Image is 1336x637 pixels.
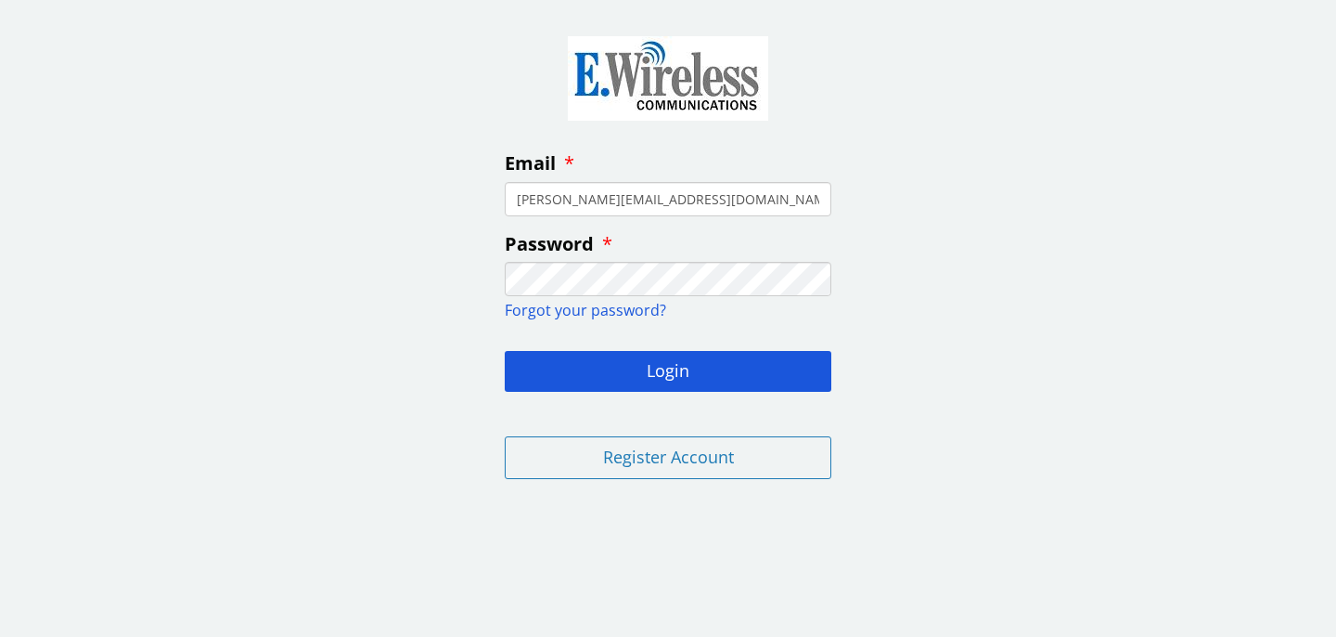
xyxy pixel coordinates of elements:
[505,150,556,175] span: Email
[505,182,831,216] input: enter your email address
[505,300,666,320] a: Forgot your password?
[505,351,831,392] button: Login
[505,231,594,256] span: Password
[505,436,831,479] button: Register Account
